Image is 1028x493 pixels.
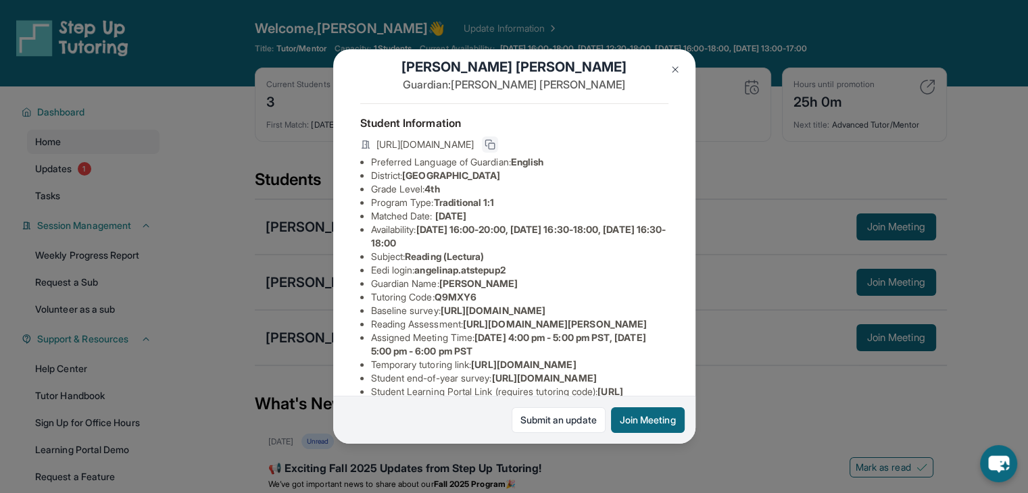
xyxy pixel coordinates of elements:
[424,183,439,194] span: 4th
[433,197,494,208] span: Traditional 1:1
[980,445,1017,482] button: chat-button
[371,331,668,358] li: Assigned Meeting Time :
[371,223,668,250] li: Availability:
[435,291,476,303] span: Q9MXY6
[402,170,500,181] span: [GEOGRAPHIC_DATA]
[360,115,668,131] h4: Student Information
[376,138,474,151] span: [URL][DOMAIN_NAME]
[371,196,668,209] li: Program Type:
[463,318,647,330] span: [URL][DOMAIN_NAME][PERSON_NAME]
[512,407,606,433] a: Submit an update
[405,251,484,262] span: Reading (Lectura)
[435,210,466,222] span: [DATE]
[371,358,668,371] li: Temporary tutoring link :
[371,263,668,277] li: Eedi login :
[371,317,668,331] li: Reading Assessment :
[439,278,518,289] span: [PERSON_NAME]
[371,155,668,169] li: Preferred Language of Guardian:
[611,407,685,433] button: Join Meeting
[371,290,668,304] li: Tutoring Code :
[371,371,668,385] li: Student end-of-year survey :
[371,182,668,196] li: Grade Level:
[360,57,668,76] h1: [PERSON_NAME] [PERSON_NAME]
[371,169,668,182] li: District:
[371,304,668,317] li: Baseline survey :
[670,64,681,75] img: Close Icon
[371,332,646,357] span: [DATE] 4:00 pm - 5:00 pm PST, [DATE] 5:00 pm - 6:00 pm PST
[414,264,505,276] span: angelinap.atstepup2
[491,372,596,384] span: [URL][DOMAIN_NAME]
[482,136,498,153] button: Copy link
[471,359,576,370] span: [URL][DOMAIN_NAME]
[360,76,668,93] p: Guardian: [PERSON_NAME] [PERSON_NAME]
[371,224,666,249] span: [DATE] 16:00-20:00, [DATE] 16:30-18:00, [DATE] 16:30-18:00
[371,250,668,263] li: Subject :
[371,277,668,290] li: Guardian Name :
[371,385,668,412] li: Student Learning Portal Link (requires tutoring code) :
[371,209,668,223] li: Matched Date:
[511,156,544,167] span: English
[441,305,545,316] span: [URL][DOMAIN_NAME]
